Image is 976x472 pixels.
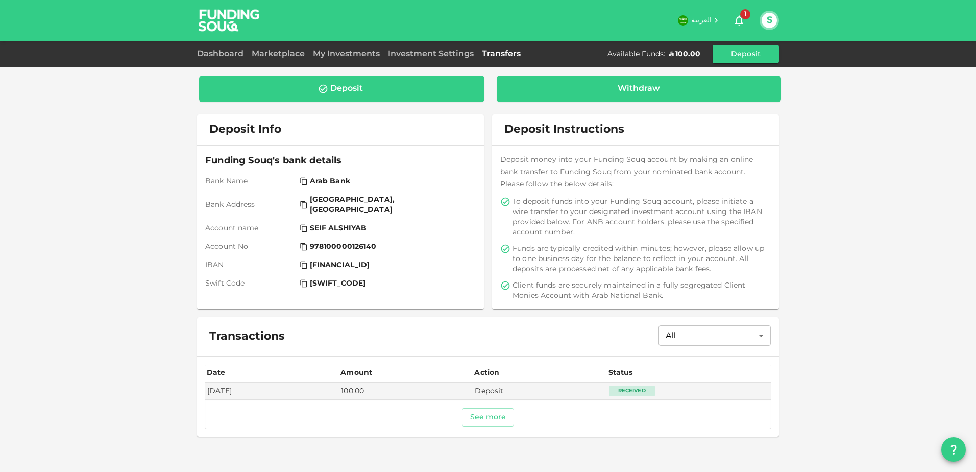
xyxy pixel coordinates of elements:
[340,367,372,379] div: Amount
[199,76,484,102] a: Deposit
[513,197,769,238] span: To deposit funds into your Funding Souq account, please initiate a wire transfer to your designat...
[504,123,624,137] span: Deposit Instructions
[205,154,476,168] span: Funding Souq's bank details
[339,383,473,399] td: 100.00
[941,437,966,462] button: question
[513,280,769,301] span: Client funds are securely maintained in a fully segregated Client Monies Account with Arab Nation...
[513,244,769,274] span: Funds are typically credited within minutes; however, please allow up to one business day for the...
[740,9,750,19] span: 1
[310,176,350,186] span: Arab Bank
[497,76,782,102] a: Withdraw
[473,383,606,399] td: Deposit
[310,278,366,289] span: [SWIFT_CODE]
[310,242,377,252] span: 978100000126140
[608,367,633,379] div: Status
[310,195,470,215] span: [GEOGRAPHIC_DATA], [GEOGRAPHIC_DATA]
[462,408,515,427] button: See more
[207,367,226,379] div: Date
[205,242,296,252] span: Account No
[762,13,777,28] button: S
[609,386,655,396] div: Received
[209,123,281,137] span: Deposit Info
[205,176,296,186] span: Bank Name
[678,15,688,26] img: flag-sa.b9a346574cdc8950dd34b50780441f57.svg
[309,50,384,58] a: My Investments
[310,223,367,233] span: SEIF ALSHIYAB
[607,49,665,59] div: Available Funds :
[205,278,296,289] span: Swift Code
[248,50,309,58] a: Marketplace
[205,200,296,210] span: Bank Address
[669,49,700,59] div: ʢ 100.00
[205,260,296,270] span: IBAN
[729,10,749,31] button: 1
[618,84,660,94] div: Withdraw
[713,45,779,63] button: Deposit
[500,156,753,188] span: Deposit money into your Funding Souq account by making an online bank transfer to Funding Souq fr...
[330,84,363,94] div: Deposit
[209,329,285,344] span: Transactions
[205,223,296,233] span: Account name
[197,50,248,58] a: Dashboard
[658,325,771,346] div: All
[310,260,370,270] span: [FINANCIAL_ID]
[478,50,525,58] a: Transfers
[384,50,478,58] a: Investment Settings
[691,17,712,24] span: العربية
[205,383,339,399] td: [DATE]
[474,367,499,379] div: Action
